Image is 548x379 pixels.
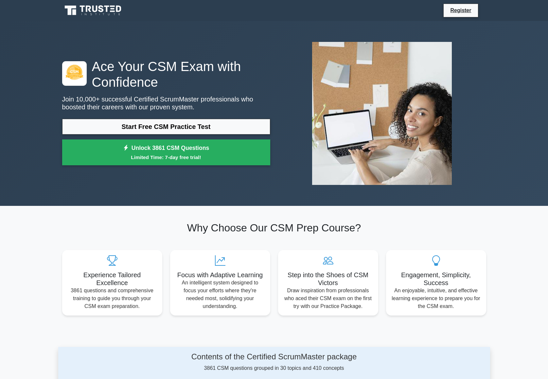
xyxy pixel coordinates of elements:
[62,95,270,111] p: Join 10,000+ successful Certified ScrumMaster professionals who boosted their careers with our pr...
[62,139,270,166] a: Unlock 3861 CSM QuestionsLimited Time: 7-day free trial!
[62,222,486,234] h2: Why Choose Our CSM Prep Course?
[62,119,270,135] a: Start Free CSM Practice Test
[67,271,157,287] h5: Experience Tailored Excellence
[446,6,475,14] a: Register
[175,279,265,310] p: An intelligent system designed to focus your efforts where they're needed most, solidifying your ...
[283,271,373,287] h5: Step into the Shoes of CSM Victors
[391,271,481,287] h5: Engagement, Simplicity, Success
[391,287,481,310] p: An enjoyable, intuitive, and effective learning experience to prepare you for the CSM exam.
[120,352,428,362] h4: Contents of the Certified ScrumMaster package
[120,352,428,372] div: 3861 CSM questions grouped in 30 topics and 410 concepts
[67,287,157,310] p: 3861 questions and comprehensive training to guide you through your CSM exam preparation.
[70,153,262,161] small: Limited Time: 7-day free trial!
[175,271,265,279] h5: Focus with Adaptive Learning
[62,59,270,90] h1: Ace Your CSM Exam with Confidence
[283,287,373,310] p: Draw inspiration from professionals who aced their CSM exam on the first try with our Practice Pa...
